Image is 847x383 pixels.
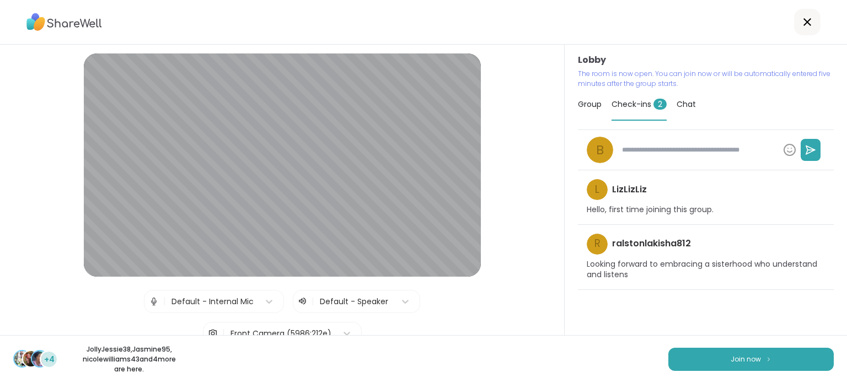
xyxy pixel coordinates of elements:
[312,295,314,308] span: |
[668,348,834,371] button: Join now
[578,69,834,89] p: The room is now open. You can join now or will be automatically entered five minutes after the gr...
[578,53,834,67] h3: Lobby
[612,184,647,196] h4: LizLizLiz
[23,351,39,366] img: Jasmine95
[612,99,667,110] span: Check-ins
[208,322,218,344] img: Camera
[595,182,599,198] span: L
[222,322,225,344] span: |
[171,296,254,308] div: Default - Internal Mic
[149,290,159,312] img: Microphone
[612,238,691,250] h4: ralstonlakisha812
[230,328,331,339] div: Front Camera (5986:212e)
[677,99,696,110] span: Chat
[765,356,772,362] img: ShareWell Logomark
[653,99,667,110] span: 2
[44,354,55,365] span: +4
[578,99,602,110] span: Group
[594,236,601,252] span: r
[587,259,825,280] p: Looking forward to embracing a sisterhood who understand and listens
[26,9,102,35] img: ShareWell Logo
[163,290,166,312] span: |
[587,204,714,215] p: Hello, first time joining this group.
[67,344,191,374] p: JollyJessie38 , Jasmine95 , nicolewilliams43 and 4 more are here.
[596,141,604,160] span: b
[32,351,47,366] img: nicolewilliams43
[731,354,761,364] span: Join now
[14,351,30,366] img: JollyJessie38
